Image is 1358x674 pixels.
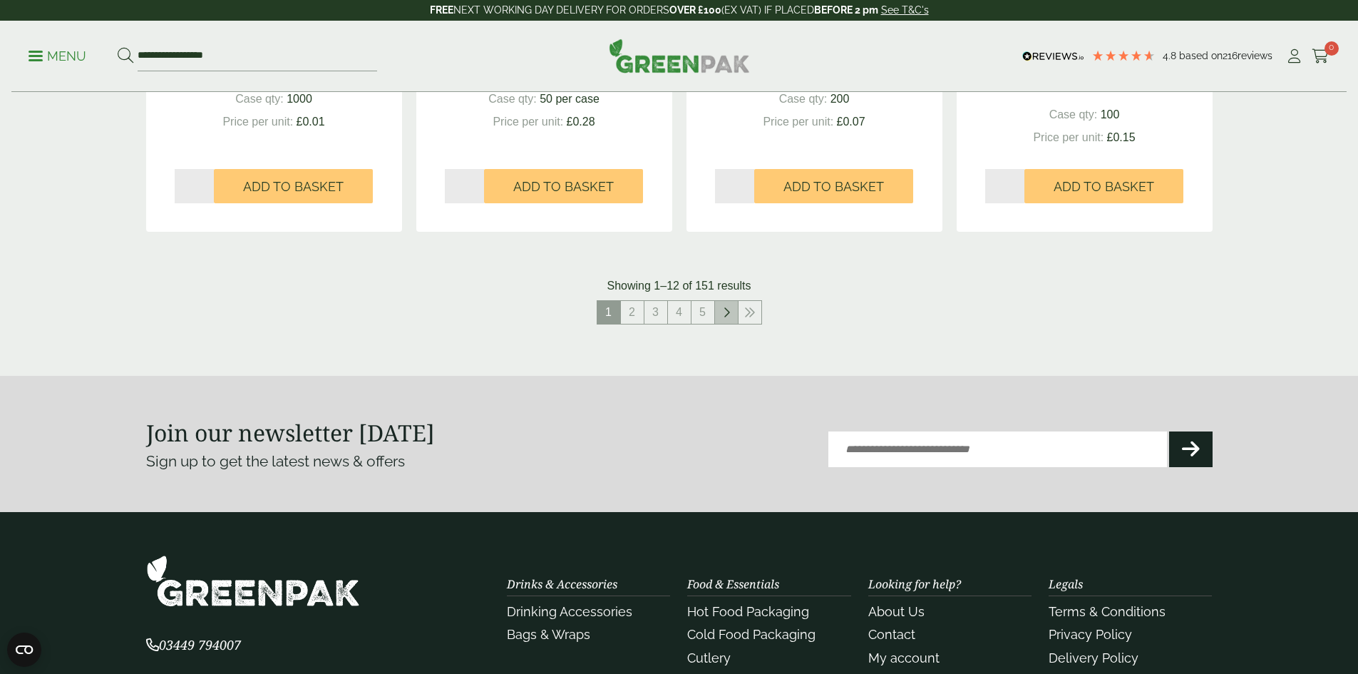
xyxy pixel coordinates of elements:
[484,169,643,203] button: Add to Basket
[1033,131,1104,143] span: Price per unit:
[7,633,41,667] button: Open CMP widget
[1049,650,1138,665] a: Delivery Policy
[1312,46,1329,67] a: 0
[783,179,884,195] span: Add to Basket
[1049,627,1132,642] a: Privacy Policy
[691,301,714,324] a: 5
[607,277,751,295] p: Showing 1–12 of 151 results
[146,639,241,653] a: 03449 794007
[1091,49,1156,62] div: 4.79 Stars
[1324,41,1339,56] span: 0
[214,169,373,203] button: Add to Basket
[1223,50,1238,61] span: 216
[287,93,312,105] span: 1000
[1312,49,1329,63] i: Cart
[567,116,595,128] span: £0.28
[513,179,614,195] span: Add to Basket
[235,93,284,105] span: Case qty:
[621,301,644,324] a: 2
[297,116,325,128] span: £0.01
[868,604,925,619] a: About Us
[1054,179,1154,195] span: Add to Basket
[763,116,833,128] span: Price per unit:
[1179,50,1223,61] span: Based on
[507,627,590,642] a: Bags & Wraps
[146,636,241,653] span: 03449 794007
[146,555,360,607] img: GreenPak Supplies
[868,650,940,665] a: My account
[1049,604,1166,619] a: Terms & Conditions
[779,93,828,105] span: Case qty:
[1107,131,1136,143] span: £0.15
[1024,169,1183,203] button: Add to Basket
[1285,49,1303,63] i: My Account
[814,4,878,16] strong: BEFORE 2 pm
[687,627,816,642] a: Cold Food Packaging
[754,169,913,203] button: Add to Basket
[1238,50,1272,61] span: reviews
[243,179,344,195] span: Add to Basket
[1049,108,1098,121] span: Case qty:
[597,301,620,324] span: 1
[644,301,667,324] a: 3
[430,4,453,16] strong: FREE
[488,93,537,105] span: Case qty:
[881,4,929,16] a: See T&C's
[609,39,750,73] img: GreenPak Supplies
[540,93,600,105] span: 50 per case
[29,48,86,62] a: Menu
[493,116,563,128] span: Price per unit:
[669,4,721,16] strong: OVER £100
[1101,108,1120,121] span: 100
[668,301,691,324] a: 4
[29,48,86,65] p: Menu
[837,116,865,128] span: £0.07
[146,450,626,473] p: Sign up to get the latest news & offers
[830,93,850,105] span: 200
[868,627,915,642] a: Contact
[1022,51,1084,61] img: REVIEWS.io
[1163,50,1179,61] span: 4.8
[687,604,809,619] a: Hot Food Packaging
[146,417,435,448] strong: Join our newsletter [DATE]
[507,604,632,619] a: Drinking Accessories
[687,650,731,665] a: Cutlery
[222,116,293,128] span: Price per unit:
